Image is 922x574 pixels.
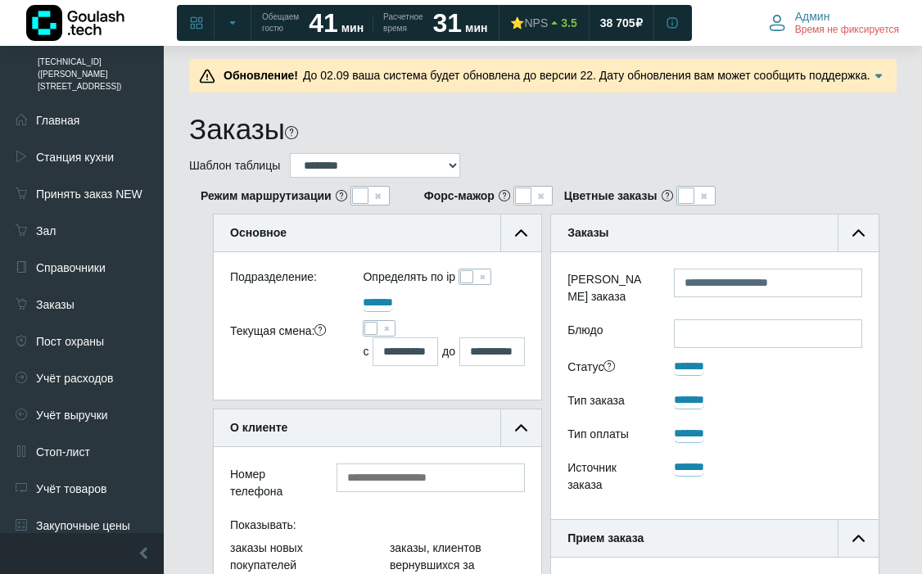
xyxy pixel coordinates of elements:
[555,390,662,415] div: Тип заказа
[567,531,644,545] b: Прием заказа
[555,319,662,348] label: Блюдо
[795,9,830,24] span: Админ
[252,8,497,38] a: Обещаем гостю 41 мин Расчетное время 31 мин
[555,423,662,449] div: Тип оплаты
[309,8,338,38] strong: 41
[510,16,548,30] div: ⭐
[555,457,662,499] div: Источник заказа
[201,188,332,205] b: Режим маршрутизации
[795,24,899,37] span: Время не фиксируется
[500,8,586,38] a: ⭐NPS 3.5
[524,16,548,29] span: NPS
[262,11,299,34] span: Обещаем гостю
[555,269,662,311] label: [PERSON_NAME] заказа
[26,5,124,41] img: Логотип компании Goulash.tech
[567,226,608,239] b: Заказы
[515,227,527,239] img: collapse
[218,463,324,506] div: Номер телефона
[218,269,350,292] div: Подразделение:
[230,421,287,434] b: О клиенте
[515,422,527,434] img: collapse
[383,11,423,34] span: Расчетное время
[870,68,887,84] img: Подробнее
[189,157,280,174] label: Шаблон таблицы
[363,269,455,286] label: Определять по ip
[218,514,537,540] div: Показывать:
[219,69,870,99] span: До 02.09 ваша система будет обновлена до версии 22. Дату обновления вам может сообщить поддержка....
[852,227,865,239] img: collapse
[600,16,635,30] span: 38 705
[199,68,215,84] img: Предупреждение
[341,21,364,34] span: мин
[224,69,298,82] b: Обновление!
[189,112,285,147] h1: Заказы
[465,21,487,34] span: мин
[590,8,653,38] a: 38 705 ₽
[564,188,658,205] b: Цветные заказы
[363,337,524,366] div: с до
[561,16,576,30] span: 3.5
[635,16,643,30] span: ₽
[433,8,463,38] strong: 31
[424,188,495,205] b: Форс-мажор
[555,356,662,382] div: Статус
[230,226,287,239] b: Основное
[218,320,350,366] div: Текущая смена:
[852,532,865,545] img: collapse
[759,6,909,40] button: Админ Время не фиксируется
